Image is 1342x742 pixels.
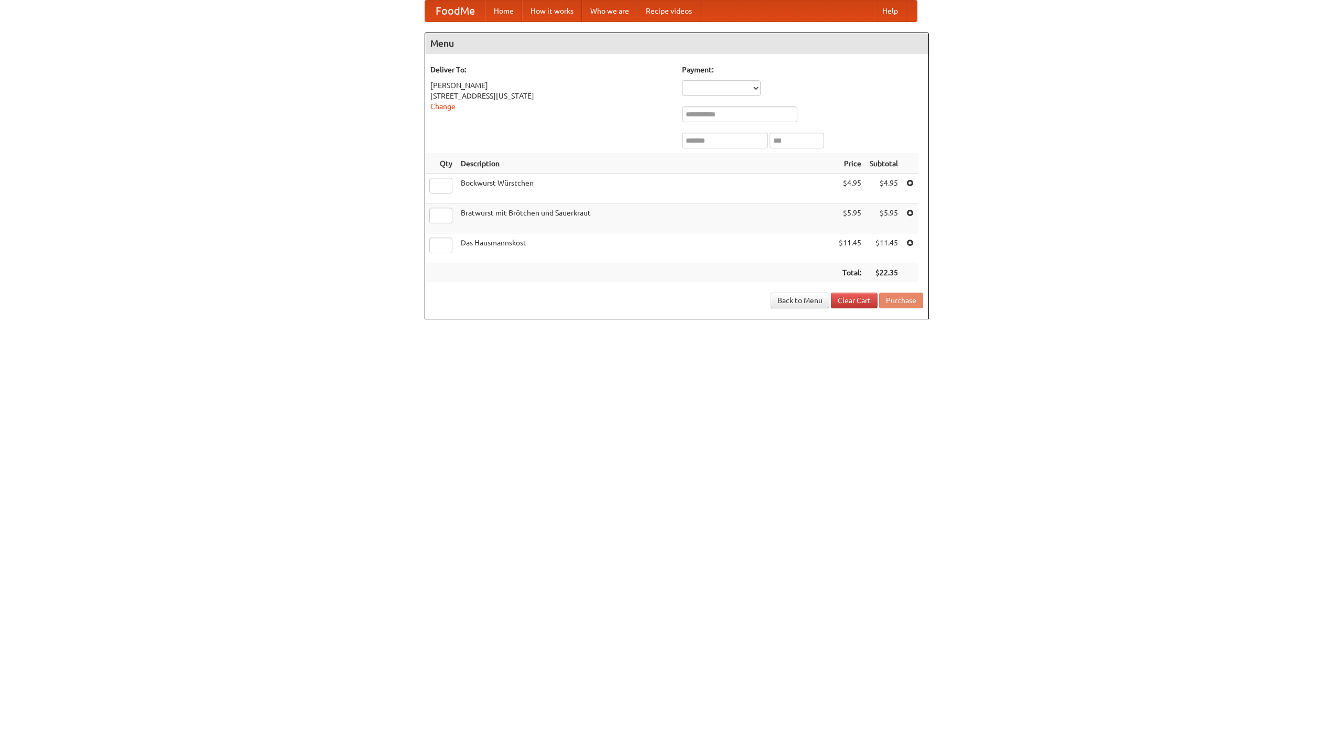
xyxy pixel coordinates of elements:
[430,64,672,75] h5: Deliver To:
[874,1,906,21] a: Help
[430,102,456,111] a: Change
[865,233,902,263] td: $11.45
[865,154,902,174] th: Subtotal
[835,154,865,174] th: Price
[831,293,878,308] a: Clear Cart
[835,203,865,233] td: $5.95
[485,1,522,21] a: Home
[835,233,865,263] td: $11.45
[425,154,457,174] th: Qty
[430,80,672,91] div: [PERSON_NAME]
[457,174,835,203] td: Bockwurst Würstchen
[637,1,700,21] a: Recipe videos
[425,33,928,54] h4: Menu
[682,64,923,75] h5: Payment:
[425,1,485,21] a: FoodMe
[457,154,835,174] th: Description
[457,233,835,263] td: Das Hausmannskost
[771,293,829,308] a: Back to Menu
[865,203,902,233] td: $5.95
[835,263,865,283] th: Total:
[430,91,672,101] div: [STREET_ADDRESS][US_STATE]
[522,1,582,21] a: How it works
[865,263,902,283] th: $22.35
[879,293,923,308] button: Purchase
[835,174,865,203] td: $4.95
[582,1,637,21] a: Who we are
[865,174,902,203] td: $4.95
[457,203,835,233] td: Bratwurst mit Brötchen und Sauerkraut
